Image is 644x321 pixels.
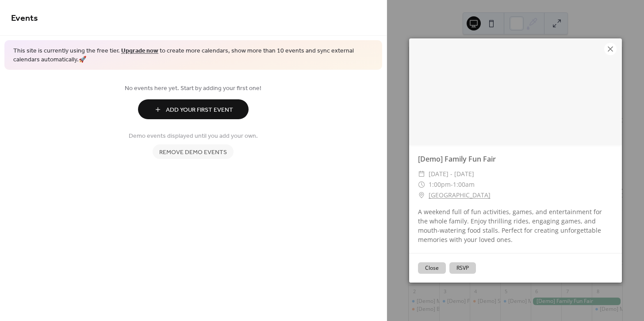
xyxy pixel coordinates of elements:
[418,262,446,274] button: Close
[409,154,622,164] div: [Demo] Family Fun Fair
[153,144,234,159] button: Remove demo events
[138,99,249,119] button: Add Your First Event
[449,262,476,274] button: RSVP
[429,190,491,200] a: [GEOGRAPHIC_DATA]
[11,99,376,119] a: Add Your First Event
[11,84,376,93] span: No events here yet. Start by adding your first one!
[13,47,373,64] span: This site is currently using the free tier. to create more calendars, show more than 10 events an...
[11,10,38,27] span: Events
[418,169,425,179] div: ​
[451,180,453,189] span: -
[409,207,622,244] div: A weekend full of fun activities, games, and entertainment for the whole family. Enjoy thrilling ...
[418,179,425,190] div: ​
[418,190,425,200] div: ​
[429,180,451,189] span: 1:00pm
[429,169,474,179] span: [DATE] - [DATE]
[166,106,233,115] span: Add Your First Event
[159,148,227,157] span: Remove demo events
[121,45,158,57] a: Upgrade now
[453,180,475,189] span: 1:00am
[129,132,258,141] span: Demo events displayed until you add your own.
